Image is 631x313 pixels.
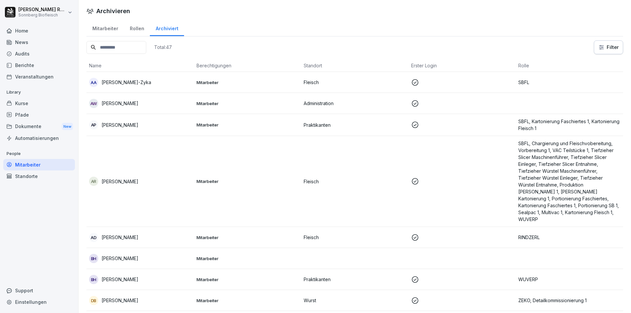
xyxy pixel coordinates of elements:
[197,122,299,128] p: Mitarbeiter
[304,297,406,304] p: Wurst
[304,79,406,86] p: Fleisch
[3,25,75,36] a: Home
[197,298,299,303] p: Mitarbeiter
[518,276,620,283] p: WUVERP
[96,7,130,15] h1: Archivieren
[3,159,75,170] a: Mitarbeiter
[304,276,406,283] p: Praktikanten
[62,123,73,130] div: New
[3,109,75,121] a: Pfade
[518,234,620,241] p: RINDZERL
[102,100,138,107] p: [PERSON_NAME]
[301,59,409,72] th: Standort
[518,140,620,223] p: SBFL, Chargierung und Fleischvobereitung, Vorbereitung 1, VAC Teilstücke 1, Tiefzieher Slicer Mas...
[3,121,75,133] a: DokumenteNew
[89,296,98,305] div: DB
[3,48,75,59] a: Audits
[594,41,623,54] button: Filter
[197,79,299,85] p: Mitarbeiter
[197,256,299,261] p: Mitarbeiter
[3,71,75,82] a: Veranstaltungen
[102,255,138,262] p: [PERSON_NAME]
[304,234,406,241] p: Fleisch
[18,13,66,17] p: Sonnberg Biofleisch
[154,44,172,50] p: Total: 47
[304,100,406,107] p: Administration
[194,59,301,72] th: Berechtigungen
[598,44,619,51] div: Filter
[102,234,138,241] p: [PERSON_NAME]
[197,178,299,184] p: Mitarbeiter
[89,78,98,87] div: AA
[89,120,98,129] div: AP
[18,7,66,12] p: [PERSON_NAME] Rafetseder
[3,148,75,159] p: People
[3,121,75,133] div: Dokumente
[3,285,75,296] div: Support
[89,275,98,284] div: BH
[197,235,299,240] p: Mitarbeiter
[3,59,75,71] a: Berichte
[304,122,406,128] p: Praktikanten
[304,178,406,185] p: Fleisch
[102,297,138,304] p: [PERSON_NAME]
[3,132,75,144] a: Automatisierungen
[89,254,98,263] div: BH
[518,79,620,86] p: SBFL
[86,59,194,72] th: Name
[3,170,75,182] a: Standorte
[516,59,623,72] th: Rolle
[102,122,138,128] p: [PERSON_NAME]
[86,19,124,36] a: Mitarbeiter
[102,178,138,185] p: [PERSON_NAME]
[102,276,138,283] p: [PERSON_NAME]
[89,233,98,242] div: AD
[89,177,98,186] div: AR
[3,296,75,308] a: Einstellungen
[3,98,75,109] a: Kurse
[518,118,620,132] p: SBFL, Kartonierung Faschiertes 1, Kartonierung Fleisch 1
[3,87,75,98] p: Library
[197,101,299,106] p: Mitarbeiter
[3,36,75,48] a: News
[197,277,299,282] p: Mitarbeiter
[124,19,150,36] a: Rollen
[518,297,620,304] p: ZEKO, Detailkommissionierung 1
[102,79,151,86] p: [PERSON_NAME]-Zyka
[89,99,98,108] div: AW
[150,19,184,36] a: Archiviert
[409,59,516,72] th: Erster Login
